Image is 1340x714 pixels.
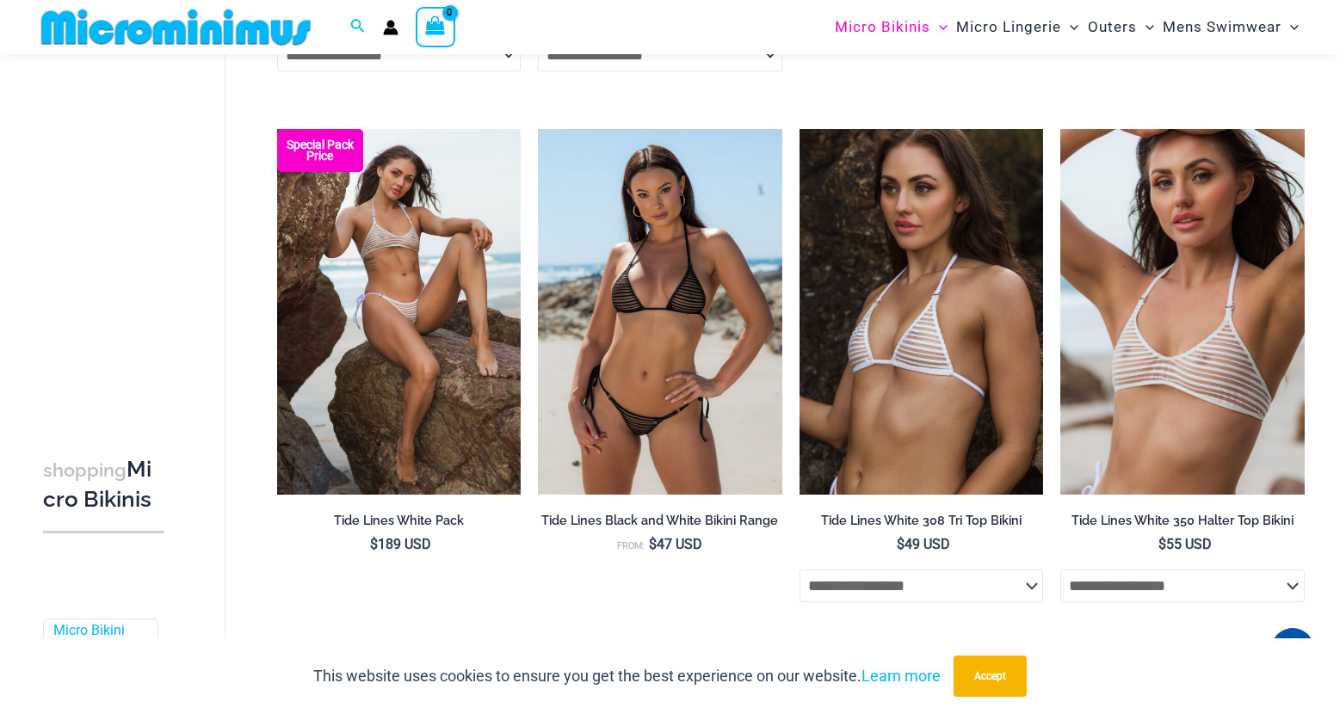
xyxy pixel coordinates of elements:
[350,16,366,38] a: Search icon link
[43,459,127,481] span: shopping
[370,536,431,552] bdi: 189 USD
[800,513,1044,535] a: Tide Lines White 308 Tri Top Bikini
[370,536,378,552] span: $
[1158,536,1166,552] span: $
[313,663,941,689] p: This website uses cookies to ensure you get the best experience on our website.
[1084,5,1158,49] a: OutersMenu ToggleMenu Toggle
[277,129,522,495] img: Tide Lines White 350 Halter Top 470 Thong 03
[828,3,1306,52] nav: Site Navigation
[1158,5,1303,49] a: Mens SwimwearMenu ToggleMenu Toggle
[1061,5,1078,49] span: Menu Toggle
[34,8,318,46] img: MM SHOP LOGO FLAT
[277,513,522,529] h2: Tide Lines White Pack
[53,622,145,658] a: Micro Bikini Tops
[1158,536,1212,552] bdi: 55 USD
[43,455,164,514] h3: Micro Bikinis
[956,5,1061,49] span: Micro Lingerie
[43,58,198,402] iframe: TrustedSite Certified
[1163,5,1281,49] span: Mens Swimwear
[416,7,455,46] a: View Shopping Cart, empty
[617,540,645,551] span: From:
[800,129,1044,495] a: Tide Lines White 308 Tri Top 01Tide Lines White 308 Tri Top 480 Micro 04Tide Lines White 308 Tri ...
[649,536,702,552] bdi: 47 USD
[1060,513,1305,529] h2: Tide Lines White 350 Halter Top Bikini
[538,129,782,495] a: Tide Lines Black 308 Tri Top 470 Thong 01Tide Lines White 308 Tri Top 470 Thong 03Tide Lines Whit...
[538,129,782,495] img: Tide Lines Black 308 Tri Top 470 Thong 01
[897,536,905,552] span: $
[954,656,1027,697] button: Accept
[649,536,657,552] span: $
[383,20,398,35] a: Account icon link
[800,513,1044,529] h2: Tide Lines White 308 Tri Top Bikini
[835,5,930,49] span: Micro Bikinis
[930,5,948,49] span: Menu Toggle
[1088,5,1137,49] span: Outers
[1060,129,1305,495] img: Tide Lines White 350 Halter Top 01
[1060,129,1305,495] a: Tide Lines White 350 Halter Top 01Tide Lines White 350 Halter Top 480 MicroTide Lines White 350 H...
[1060,513,1305,535] a: Tide Lines White 350 Halter Top Bikini
[897,536,950,552] bdi: 49 USD
[277,139,363,162] b: Special Pack Price
[800,129,1044,495] img: Tide Lines White 308 Tri Top 01
[861,667,941,685] a: Learn more
[277,513,522,535] a: Tide Lines White Pack
[277,129,522,495] a: Tide Lines White 350 Halter Top 470 Thong 05 Tide Lines White 350 Halter Top 470 Thong 03Tide Lin...
[952,5,1083,49] a: Micro LingerieMenu ToggleMenu Toggle
[1137,5,1154,49] span: Menu Toggle
[538,513,782,529] h2: Tide Lines Black and White Bikini Range
[831,5,952,49] a: Micro BikinisMenu ToggleMenu Toggle
[538,513,782,535] a: Tide Lines Black and White Bikini Range
[1281,5,1299,49] span: Menu Toggle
